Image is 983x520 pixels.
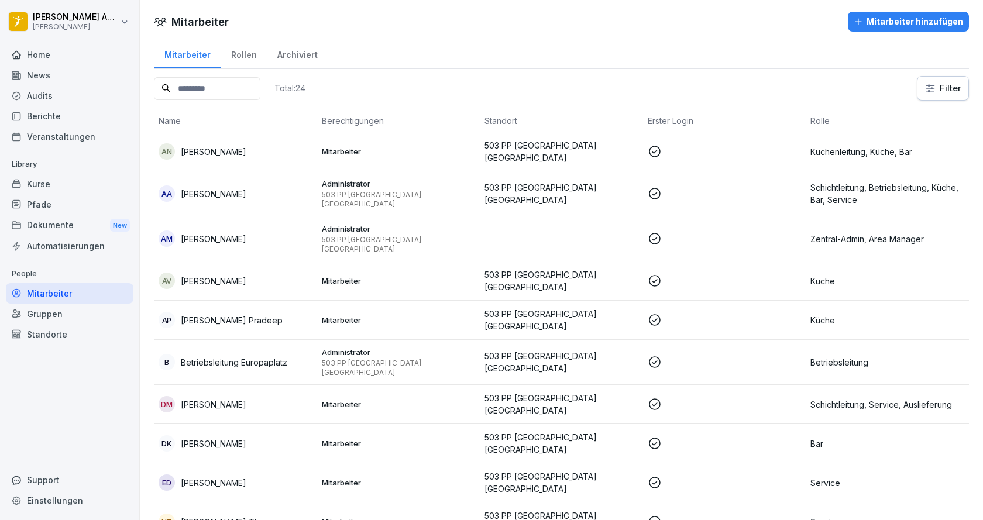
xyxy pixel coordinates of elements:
a: Mitarbeiter [154,39,221,68]
a: Automatisierungen [6,236,133,256]
a: Berichte [6,106,133,126]
a: Rollen [221,39,267,68]
p: Administrator [322,223,476,234]
p: People [6,264,133,283]
p: 503 PP [GEOGRAPHIC_DATA] [GEOGRAPHIC_DATA] [484,181,638,206]
p: Betriebsleitung [810,356,964,369]
a: News [6,65,133,85]
p: [PERSON_NAME] [181,188,246,200]
a: Mitarbeiter [6,283,133,304]
a: Gruppen [6,304,133,324]
div: ED [159,474,175,491]
p: Administrator [322,347,476,357]
button: Filter [917,77,968,100]
p: [PERSON_NAME] [181,146,246,158]
p: Library [6,155,133,174]
th: Rolle [806,110,969,132]
p: [PERSON_NAME] [33,23,118,31]
a: Kurse [6,174,133,194]
a: Home [6,44,133,65]
p: Mitarbeiter [322,399,476,409]
a: Pfade [6,194,133,215]
p: Zentral-Admin, Area Manager [810,233,964,245]
p: 503 PP [GEOGRAPHIC_DATA] [GEOGRAPHIC_DATA] [484,350,638,374]
p: [PERSON_NAME] [181,477,246,489]
div: AA [159,185,175,202]
p: 503 PP [GEOGRAPHIC_DATA] [GEOGRAPHIC_DATA] [322,235,476,254]
p: 503 PP [GEOGRAPHIC_DATA] [GEOGRAPHIC_DATA] [484,392,638,416]
p: Betriebsleitung Europaplatz [181,356,287,369]
a: Audits [6,85,133,106]
button: Mitarbeiter hinzufügen [848,12,969,32]
div: Support [6,470,133,490]
p: Küche [810,275,964,287]
p: [PERSON_NAME] [181,398,246,411]
p: Bar [810,438,964,450]
p: [PERSON_NAME] [181,233,246,245]
p: Service [810,477,964,489]
div: DK [159,435,175,452]
a: Einstellungen [6,490,133,511]
p: 503 PP [GEOGRAPHIC_DATA] [GEOGRAPHIC_DATA] [484,268,638,293]
p: 503 PP [GEOGRAPHIC_DATA] [GEOGRAPHIC_DATA] [484,470,638,495]
th: Name [154,110,317,132]
p: Mitarbeiter [322,146,476,157]
p: [PERSON_NAME] [181,438,246,450]
p: 503 PP [GEOGRAPHIC_DATA] [GEOGRAPHIC_DATA] [322,190,476,209]
p: 503 PP [GEOGRAPHIC_DATA] [GEOGRAPHIC_DATA] [322,359,476,377]
p: Schichtleitung, Service, Auslieferung [810,398,964,411]
a: Archiviert [267,39,328,68]
th: Standort [480,110,643,132]
p: [PERSON_NAME] Akova [33,12,118,22]
div: AV [159,273,175,289]
th: Berechtigungen [317,110,480,132]
p: Mitarbeiter [322,315,476,325]
p: Mitarbeiter [322,438,476,449]
th: Erster Login [643,110,806,132]
div: Filter [924,82,961,94]
a: Standorte [6,324,133,345]
div: AM [159,230,175,247]
h1: Mitarbeiter [171,14,229,30]
p: Administrator [322,178,476,189]
div: AP [159,312,175,328]
p: 503 PP [GEOGRAPHIC_DATA] [GEOGRAPHIC_DATA] [484,308,638,332]
div: New [110,219,130,232]
p: 503 PP [GEOGRAPHIC_DATA] [GEOGRAPHIC_DATA] [484,139,638,164]
div: DM [159,396,175,412]
a: DokumenteNew [6,215,133,236]
p: Total: 24 [274,82,305,94]
p: 503 PP [GEOGRAPHIC_DATA] [GEOGRAPHIC_DATA] [484,431,638,456]
p: Küchenleitung, Küche, Bar [810,146,964,158]
div: Dokumente [6,215,133,236]
p: Mitarbeiter [322,477,476,488]
div: Mitarbeiter hinzufügen [854,15,963,28]
div: B [159,354,175,370]
p: [PERSON_NAME] Pradeep [181,314,283,326]
div: AN [159,143,175,160]
p: Küche [810,314,964,326]
p: Schichtleitung, Betriebsleitung, Küche, Bar, Service [810,181,964,206]
p: [PERSON_NAME] [181,275,246,287]
p: Mitarbeiter [322,276,476,286]
a: Veranstaltungen [6,126,133,147]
